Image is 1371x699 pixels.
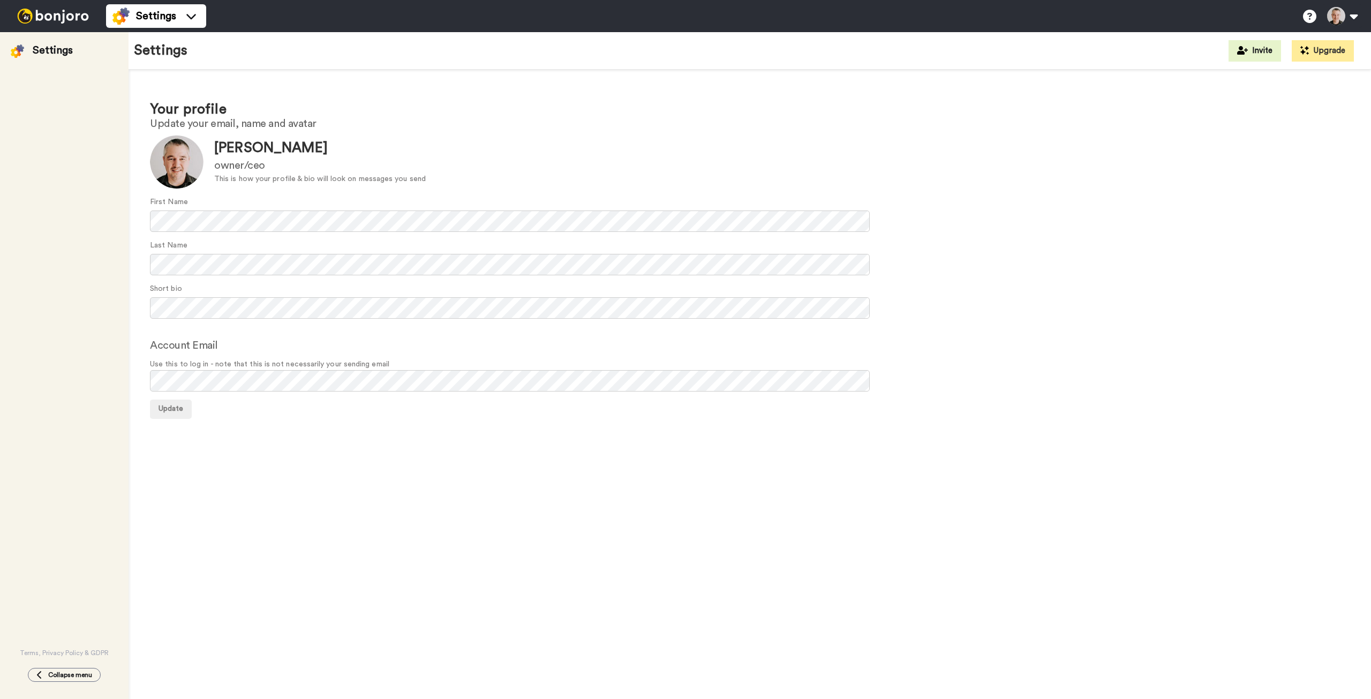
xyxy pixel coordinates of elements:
[150,359,1350,370] span: Use this to log in - note that this is not necessarily your sending email
[136,9,176,24] span: Settings
[48,671,92,679] span: Collapse menu
[1229,40,1281,62] button: Invite
[159,405,183,412] span: Update
[134,43,187,58] h1: Settings
[214,174,426,185] div: This is how your profile & bio will look on messages you send
[11,44,24,58] img: settings-colored.svg
[13,9,93,24] img: bj-logo-header-white.svg
[1292,40,1354,62] button: Upgrade
[150,102,1350,117] h1: Your profile
[150,197,188,208] label: First Name
[28,668,101,682] button: Collapse menu
[112,7,130,25] img: settings-colored.svg
[150,400,192,419] button: Update
[214,158,426,174] div: owner/ceo
[33,43,73,58] div: Settings
[150,118,1350,130] h2: Update your email, name and avatar
[150,240,187,251] label: Last Name
[150,283,182,295] label: Short bio
[150,337,218,354] label: Account Email
[214,138,426,158] div: [PERSON_NAME]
